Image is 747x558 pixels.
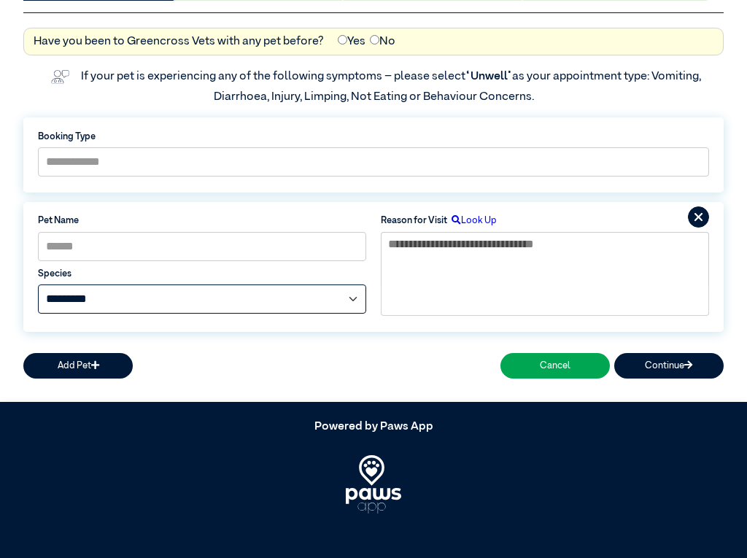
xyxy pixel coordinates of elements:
[81,71,703,103] label: If your pet is experiencing any of the following symptoms – please select as your appointment typ...
[465,71,512,82] span: “Unwell”
[38,267,366,281] label: Species
[381,214,447,228] label: Reason for Visit
[46,65,74,88] img: vet
[23,353,133,379] button: Add Pet
[38,214,366,228] label: Pet Name
[338,33,365,50] label: Yes
[614,353,724,379] button: Continue
[34,33,324,50] label: Have you been to Greencross Vets with any pet before?
[38,130,709,144] label: Booking Type
[447,214,497,228] label: Look Up
[338,35,347,44] input: Yes
[23,420,724,434] h5: Powered by Paws App
[500,353,610,379] button: Cancel
[346,455,402,514] img: PawsApp
[370,35,379,44] input: No
[370,33,395,50] label: No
